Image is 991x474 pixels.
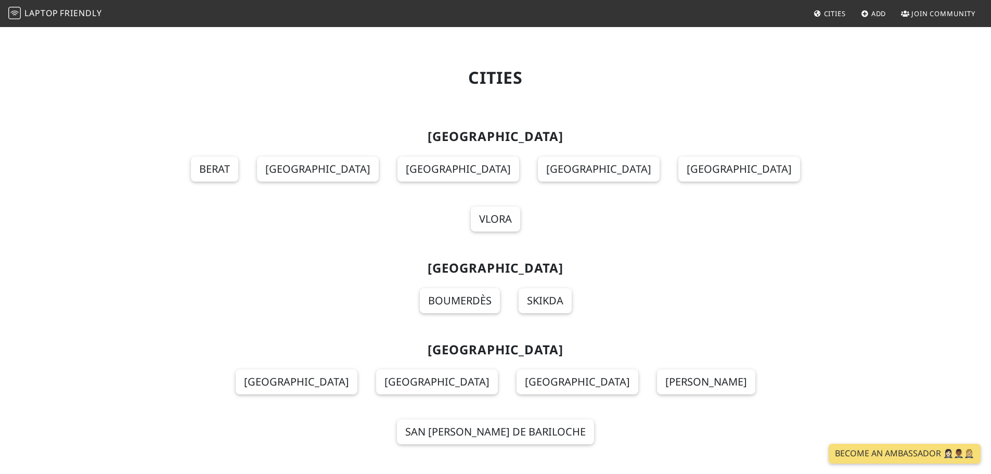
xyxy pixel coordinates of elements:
h1: Cities [159,68,833,87]
a: Boumerdès [420,288,500,313]
img: LaptopFriendly [8,7,21,19]
a: Become an Ambassador 🤵🏻‍♀️🤵🏾‍♂️🤵🏼‍♀️ [829,444,981,464]
a: [GEOGRAPHIC_DATA] [678,157,800,182]
a: [GEOGRAPHIC_DATA] [397,157,519,182]
span: Laptop [24,7,58,19]
span: Add [871,9,886,18]
a: Vlora [471,207,520,232]
a: San [PERSON_NAME] de Bariloche [397,419,594,444]
a: LaptopFriendly LaptopFriendly [8,5,102,23]
a: Cities [809,4,850,23]
span: Join Community [911,9,975,18]
a: [GEOGRAPHIC_DATA] [517,369,638,394]
a: [PERSON_NAME] [657,369,755,394]
a: Add [857,4,891,23]
span: Friendly [60,7,101,19]
a: Join Community [897,4,980,23]
a: [GEOGRAPHIC_DATA] [538,157,660,182]
h2: [GEOGRAPHIC_DATA] [159,342,833,357]
span: Cities [824,9,846,18]
a: [GEOGRAPHIC_DATA] [376,369,498,394]
h2: [GEOGRAPHIC_DATA] [159,261,833,276]
a: [GEOGRAPHIC_DATA] [236,369,357,394]
h2: [GEOGRAPHIC_DATA] [159,129,833,144]
a: Skikda [519,288,572,313]
a: Berat [191,157,238,182]
a: [GEOGRAPHIC_DATA] [257,157,379,182]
